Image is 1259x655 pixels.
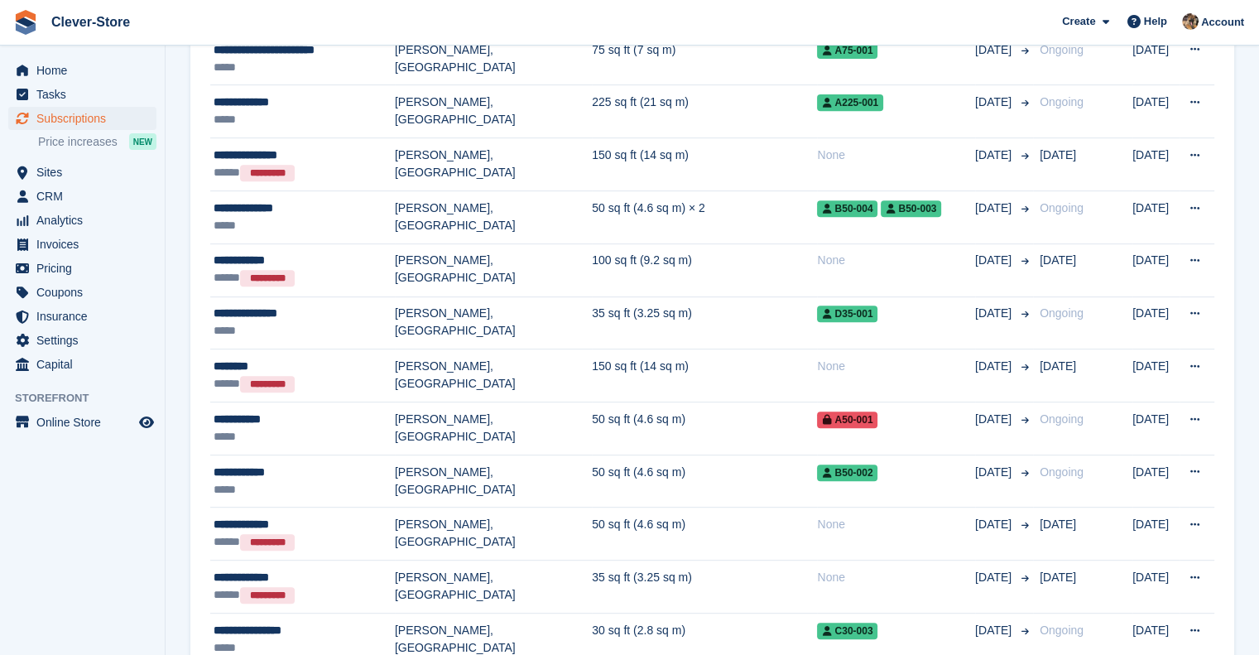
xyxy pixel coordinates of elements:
[975,516,1015,533] span: [DATE]
[1040,253,1076,267] span: [DATE]
[395,561,592,614] td: [PERSON_NAME], [GEOGRAPHIC_DATA]
[137,412,156,432] a: Preview store
[1132,32,1180,85] td: [DATE]
[975,41,1015,59] span: [DATE]
[1132,191,1180,244] td: [DATE]
[1040,624,1084,637] span: Ongoing
[36,185,136,208] span: CRM
[8,281,156,304] a: menu
[592,455,817,508] td: 50 sq ft (4.6 sq m)
[36,281,136,304] span: Coupons
[817,42,877,59] span: A75-001
[8,161,156,184] a: menu
[817,147,975,164] div: None
[395,402,592,455] td: [PERSON_NAME], [GEOGRAPHIC_DATA]
[36,161,136,184] span: Sites
[1040,412,1084,426] span: Ongoing
[8,329,156,352] a: menu
[592,508,817,561] td: 50 sq ft (4.6 sq m)
[1182,13,1199,30] img: Andy Mackinnon
[395,296,592,349] td: [PERSON_NAME], [GEOGRAPHIC_DATA]
[8,233,156,256] a: menu
[36,83,136,106] span: Tasks
[817,358,975,375] div: None
[817,200,877,217] span: B50-004
[38,132,156,151] a: Price increases NEW
[1040,201,1084,214] span: Ongoing
[395,508,592,561] td: [PERSON_NAME], [GEOGRAPHIC_DATA]
[36,411,136,434] span: Online Store
[36,59,136,82] span: Home
[13,10,38,35] img: stora-icon-8386f47178a22dfd0bd8f6a31ec36ba5ce8667c1dd55bd0f319d3a0aa187defe.svg
[395,243,592,296] td: [PERSON_NAME], [GEOGRAPHIC_DATA]
[8,209,156,232] a: menu
[975,305,1015,322] span: [DATE]
[1132,349,1180,402] td: [DATE]
[1144,13,1167,30] span: Help
[817,516,975,533] div: None
[817,306,877,322] span: D35-001
[592,402,817,455] td: 50 sq ft (4.6 sq m)
[36,233,136,256] span: Invoices
[1062,13,1095,30] span: Create
[1132,243,1180,296] td: [DATE]
[592,561,817,614] td: 35 sq ft (3.25 sq m)
[36,353,136,376] span: Capital
[592,191,817,244] td: 50 sq ft (4.6 sq m) × 2
[1040,518,1076,531] span: [DATE]
[395,32,592,85] td: [PERSON_NAME], [GEOGRAPHIC_DATA]
[8,59,156,82] a: menu
[592,349,817,402] td: 150 sq ft (14 sq m)
[1132,455,1180,508] td: [DATE]
[817,623,877,639] span: C30-003
[975,411,1015,428] span: [DATE]
[975,147,1015,164] span: [DATE]
[881,200,941,217] span: B50-003
[817,465,877,481] span: B50-002
[592,296,817,349] td: 35 sq ft (3.25 sq m)
[395,455,592,508] td: [PERSON_NAME], [GEOGRAPHIC_DATA]
[1132,561,1180,614] td: [DATE]
[1040,571,1076,584] span: [DATE]
[38,134,118,150] span: Price increases
[1040,95,1084,108] span: Ongoing
[817,94,883,111] span: A225-001
[975,464,1015,481] span: [DATE]
[8,305,156,328] a: menu
[975,358,1015,375] span: [DATE]
[1132,85,1180,138] td: [DATE]
[817,252,975,269] div: None
[975,569,1015,586] span: [DATE]
[129,133,156,150] div: NEW
[8,257,156,280] a: menu
[8,185,156,208] a: menu
[592,138,817,191] td: 150 sq ft (14 sq m)
[45,8,137,36] a: Clever-Store
[817,412,877,428] span: A50-001
[1040,306,1084,320] span: Ongoing
[975,252,1015,269] span: [DATE]
[36,329,136,352] span: Settings
[1040,465,1084,479] span: Ongoing
[1040,43,1084,56] span: Ongoing
[1132,138,1180,191] td: [DATE]
[817,569,975,586] div: None
[395,191,592,244] td: [PERSON_NAME], [GEOGRAPHIC_DATA]
[36,107,136,130] span: Subscriptions
[15,390,165,407] span: Storefront
[395,138,592,191] td: [PERSON_NAME], [GEOGRAPHIC_DATA]
[395,85,592,138] td: [PERSON_NAME], [GEOGRAPHIC_DATA]
[592,243,817,296] td: 100 sq ft (9.2 sq m)
[1132,508,1180,561] td: [DATE]
[1040,359,1076,373] span: [DATE]
[8,353,156,376] a: menu
[592,32,817,85] td: 75 sq ft (7 sq m)
[1201,14,1244,31] span: Account
[8,411,156,434] a: menu
[1040,148,1076,161] span: [DATE]
[36,257,136,280] span: Pricing
[395,349,592,402] td: [PERSON_NAME], [GEOGRAPHIC_DATA]
[975,94,1015,111] span: [DATE]
[8,107,156,130] a: menu
[975,622,1015,639] span: [DATE]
